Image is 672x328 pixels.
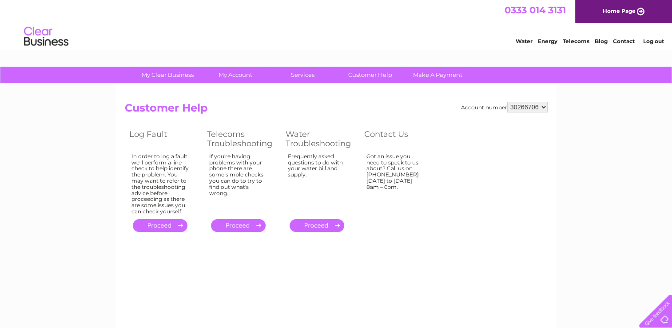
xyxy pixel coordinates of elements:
[366,153,424,211] div: Got an issue you need to speak to us about? Call us on [PHONE_NUMBER] [DATE] to [DATE] 8am – 6pm.
[461,102,548,112] div: Account number
[288,153,346,211] div: Frequently asked questions to do with your water bill and supply.
[211,219,266,232] a: .
[125,102,548,119] h2: Customer Help
[563,38,589,44] a: Telecoms
[133,219,187,232] a: .
[127,5,546,43] div: Clear Business is a trading name of Verastar Limited (registered in [GEOGRAPHIC_DATA] No. 3667643...
[131,153,189,215] div: In order to log a fault we'll perform a line check to help identify the problem. You may want to ...
[266,67,339,83] a: Services
[516,38,533,44] a: Water
[281,127,360,151] th: Water Troubleshooting
[131,67,204,83] a: My Clear Business
[199,67,272,83] a: My Account
[360,127,437,151] th: Contact Us
[125,127,203,151] th: Log Fault
[203,127,281,151] th: Telecoms Troubleshooting
[24,23,69,50] img: logo.png
[209,153,268,211] div: If you're having problems with your phone there are some simple checks you can do to try to find ...
[290,219,344,232] a: .
[613,38,635,44] a: Contact
[643,38,664,44] a: Log out
[538,38,557,44] a: Energy
[505,4,566,16] a: 0333 014 3131
[595,38,608,44] a: Blog
[401,67,474,83] a: Make A Payment
[334,67,407,83] a: Customer Help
